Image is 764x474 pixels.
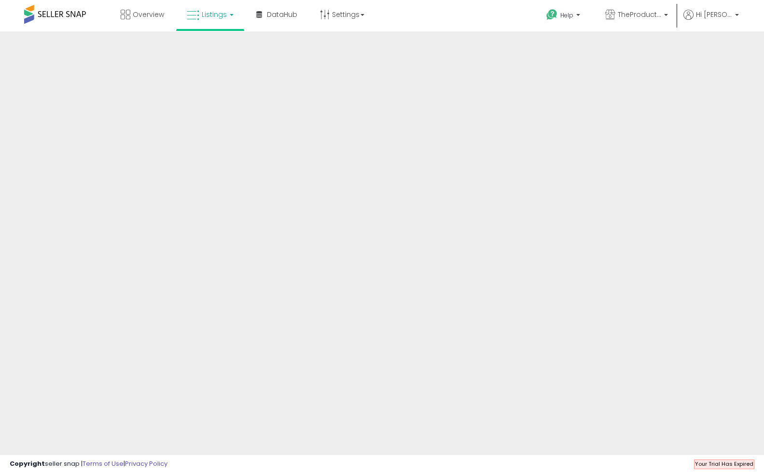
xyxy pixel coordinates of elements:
[546,9,558,21] i: Get Help
[560,11,573,19] span: Help
[696,10,732,19] span: Hi [PERSON_NAME]
[539,1,590,31] a: Help
[133,10,164,19] span: Overview
[618,10,661,19] span: TheProductHaven
[683,10,739,31] a: Hi [PERSON_NAME]
[267,10,297,19] span: DataHub
[202,10,227,19] span: Listings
